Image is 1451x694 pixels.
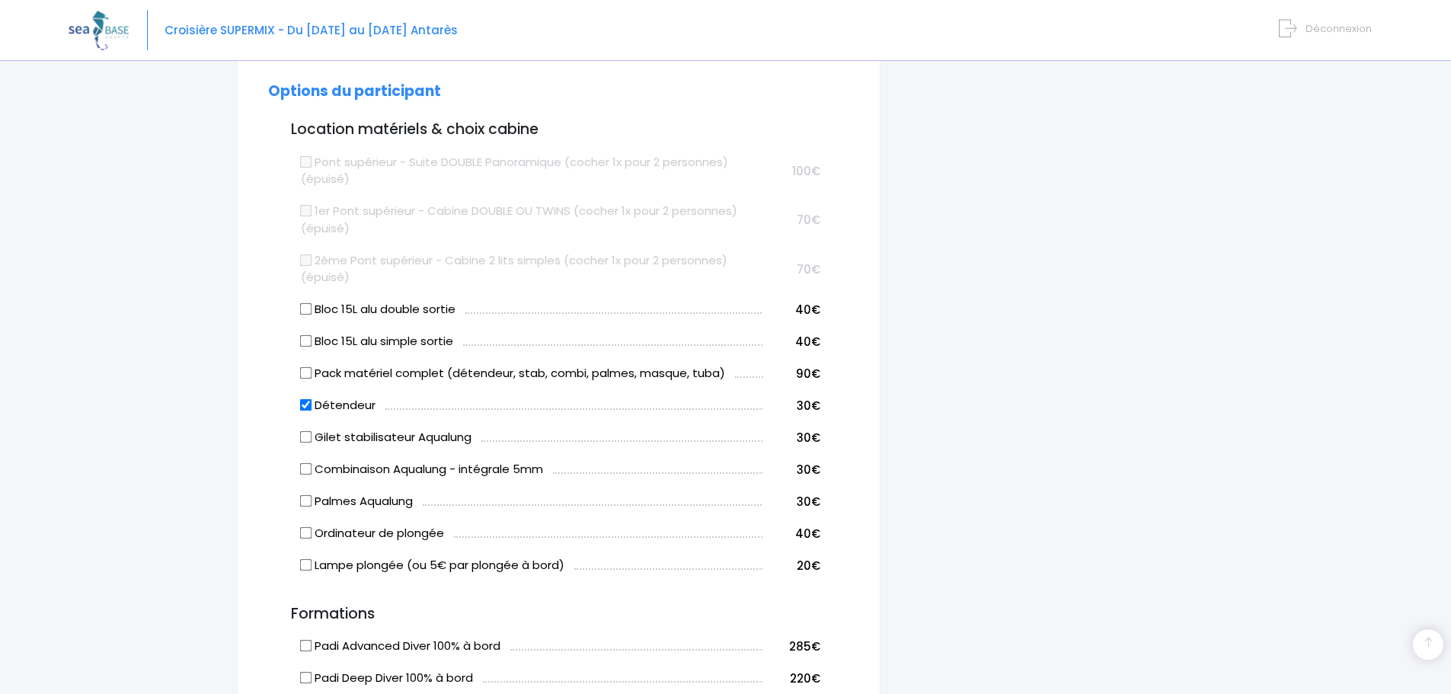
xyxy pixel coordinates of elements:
[300,559,312,571] input: Lampe plongée (ou 5€ par plongée à bord)
[1306,21,1372,36] span: Déconnexion
[301,461,543,478] label: Combinaison Aqualung - intégrale 5mm
[300,431,312,443] input: Gilet stabilisateur Aqualung
[300,672,312,684] input: Padi Deep Diver 100% à bord
[300,335,312,347] input: Bloc 15L alu simple sortie
[797,212,820,228] span: 70€
[796,366,820,382] span: 90€
[300,254,312,266] input: 2ème Pont supérieur - Cabine 2 lits simples (cocher 1x pour 2 personnes) (épuisé)
[301,638,500,655] label: Padi Advanced Diver 100% à bord
[300,527,312,539] input: Ordinateur de plongée
[301,252,763,286] label: 2ème Pont supérieur - Cabine 2 lits simples (cocher 1x pour 2 personnes) (épuisé)
[268,83,849,101] h2: Options du participant
[797,558,820,574] span: 20€
[797,398,820,414] span: 30€
[301,525,444,542] label: Ordinateur de plongée
[797,462,820,478] span: 30€
[300,463,312,475] input: Combinaison Aqualung - intégrale 5mm
[797,494,820,510] span: 30€
[268,121,849,139] h3: Location matériels & choix cabine
[795,526,820,542] span: 40€
[301,493,413,510] label: Palmes Aqualung
[165,22,458,38] span: Croisière SUPERMIX - Du [DATE] au [DATE] Antarès
[300,495,312,507] input: Palmes Aqualung
[789,638,820,654] span: 285€
[268,606,849,623] h3: Formations
[301,333,453,350] label: Bloc 15L alu simple sortie
[300,303,312,315] input: Bloc 15L alu double sortie
[301,670,473,687] label: Padi Deep Diver 100% à bord
[790,670,820,686] span: 220€
[301,203,763,237] label: 1er Pont supérieur - Cabine DOUBLE OU TWINS (cocher 1x pour 2 personnes) (épuisé)
[797,261,820,277] span: 70€
[301,301,455,318] label: Bloc 15L alu double sortie
[797,430,820,446] span: 30€
[301,557,564,574] label: Lampe plongée (ou 5€ par plongée à bord)
[300,399,312,411] input: Détendeur
[300,205,312,217] input: 1er Pont supérieur - Cabine DOUBLE OU TWINS (cocher 1x pour 2 personnes) (épuisé)
[792,163,820,179] span: 100€
[300,367,312,379] input: Pack matériel complet (détendeur, stab, combi, palmes, masque, tuba)
[300,640,312,652] input: Padi Advanced Diver 100% à bord
[300,155,312,168] input: Pont supérieur - Suite DOUBLE Panoramique (cocher 1x pour 2 personnes) (épuisé)
[795,334,820,350] span: 40€
[301,154,763,188] label: Pont supérieur - Suite DOUBLE Panoramique (cocher 1x pour 2 personnes) (épuisé)
[795,302,820,318] span: 40€
[301,429,471,446] label: Gilet stabilisateur Aqualung
[301,365,725,382] label: Pack matériel complet (détendeur, stab, combi, palmes, masque, tuba)
[301,397,376,414] label: Détendeur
